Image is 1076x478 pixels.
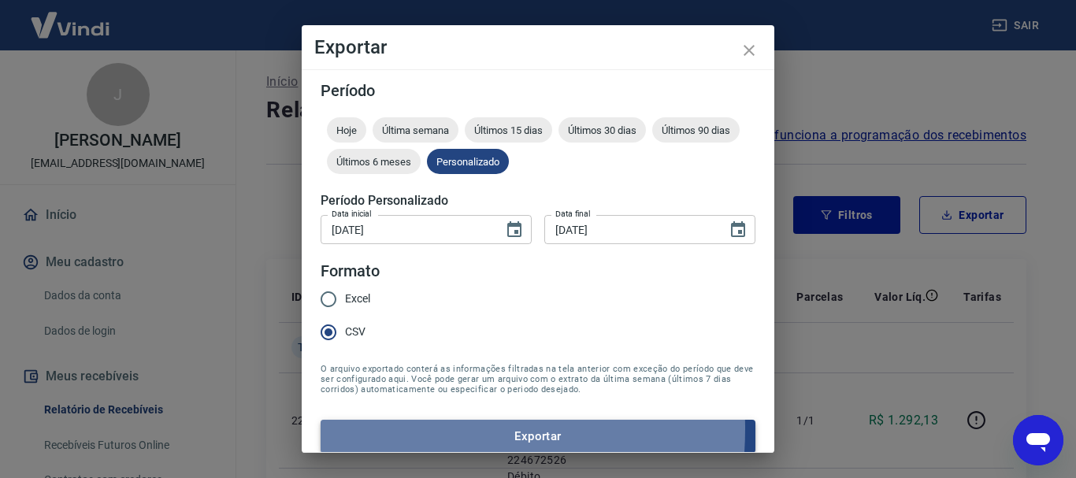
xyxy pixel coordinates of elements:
[327,117,366,143] div: Hoje
[1013,415,1063,465] iframe: Botão para abrir a janela de mensagens
[327,149,421,174] div: Últimos 6 meses
[652,124,740,136] span: Últimos 90 dias
[345,291,370,307] span: Excel
[321,260,380,283] legend: Formato
[321,215,492,244] input: DD/MM/YYYY
[499,214,530,246] button: Choose date, selected date is 25 de ago de 2025
[327,124,366,136] span: Hoje
[544,215,716,244] input: DD/MM/YYYY
[465,117,552,143] div: Últimos 15 dias
[722,214,754,246] button: Choose date, selected date is 26 de ago de 2025
[332,208,372,220] label: Data inicial
[465,124,552,136] span: Últimos 15 dias
[427,149,509,174] div: Personalizado
[321,83,755,98] h5: Período
[314,38,762,57] h4: Exportar
[321,420,755,453] button: Exportar
[321,193,755,209] h5: Período Personalizado
[558,117,646,143] div: Últimos 30 dias
[373,124,458,136] span: Última semana
[555,208,591,220] label: Data final
[345,324,365,340] span: CSV
[652,117,740,143] div: Últimos 90 dias
[321,364,755,395] span: O arquivo exportado conterá as informações filtradas na tela anterior com exceção do período que ...
[558,124,646,136] span: Últimos 30 dias
[373,117,458,143] div: Última semana
[427,156,509,168] span: Personalizado
[327,156,421,168] span: Últimos 6 meses
[730,31,768,69] button: close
